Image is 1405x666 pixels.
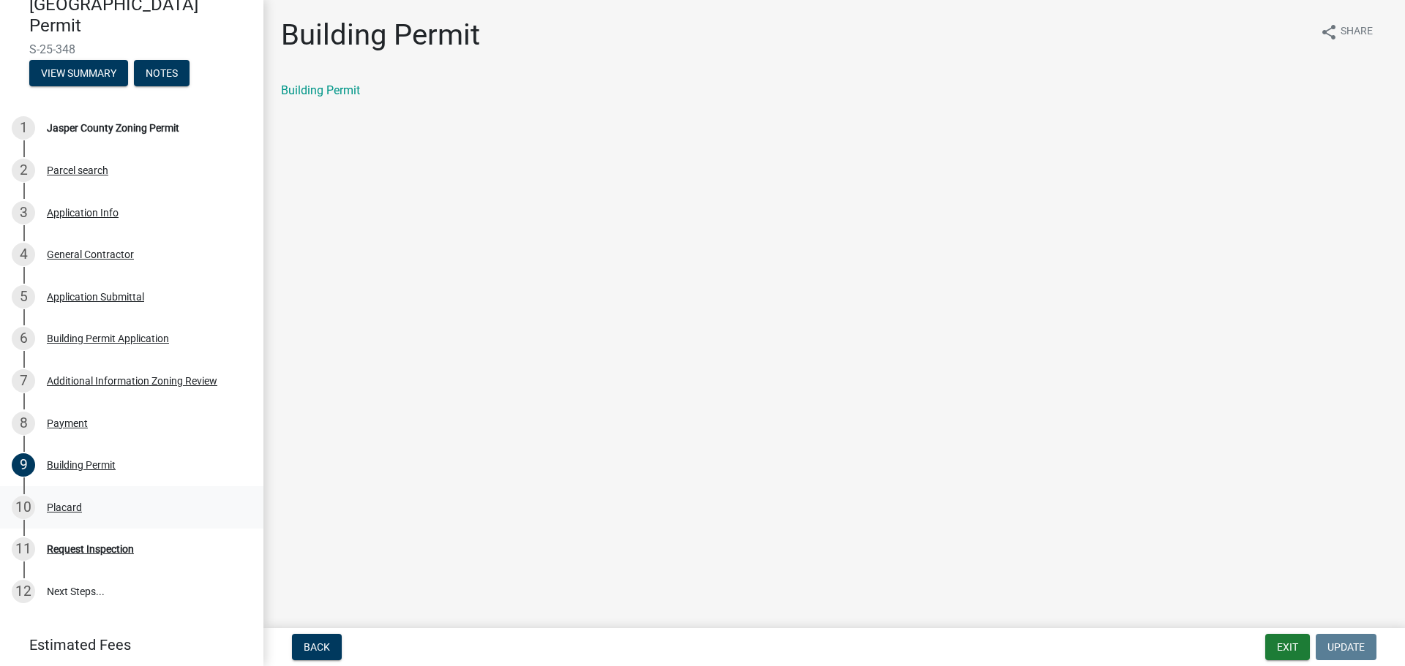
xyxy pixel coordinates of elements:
[1316,634,1376,660] button: Update
[304,641,330,653] span: Back
[12,630,240,659] a: Estimated Fees
[134,68,190,80] wm-modal-confirm: Notes
[292,634,342,660] button: Back
[281,83,360,97] a: Building Permit
[1327,641,1365,653] span: Update
[47,418,88,428] div: Payment
[12,369,35,393] div: 7
[47,208,119,218] div: Application Info
[12,327,35,350] div: 6
[12,201,35,224] div: 3
[47,502,82,512] div: Placard
[1320,23,1338,41] i: share
[47,544,134,554] div: Request Inspection
[12,453,35,477] div: 9
[47,165,108,175] div: Parcel search
[12,159,35,182] div: 2
[12,412,35,435] div: 8
[47,292,144,302] div: Application Submittal
[29,68,128,80] wm-modal-confirm: Summary
[29,60,128,86] button: View Summary
[47,333,169,344] div: Building Permit Application
[12,243,35,266] div: 4
[1308,18,1385,46] button: shareShare
[281,18,480,53] h1: Building Permit
[47,123,179,133] div: Jasper County Zoning Permit
[47,376,217,386] div: Additional Information Zoning Review
[1265,634,1310,660] button: Exit
[134,60,190,86] button: Notes
[47,249,134,260] div: General Contractor
[29,42,234,56] span: S-25-348
[47,460,116,470] div: Building Permit
[12,537,35,561] div: 11
[12,116,35,140] div: 1
[12,580,35,603] div: 12
[12,285,35,309] div: 5
[1341,23,1373,41] span: Share
[12,496,35,519] div: 10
